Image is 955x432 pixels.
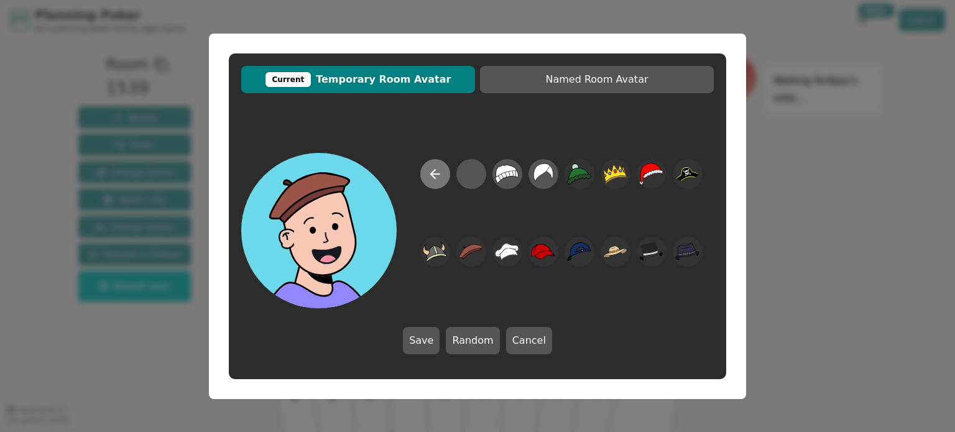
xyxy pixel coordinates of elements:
button: Cancel [506,327,552,354]
button: Save [403,327,440,354]
span: Named Room Avatar [486,72,708,87]
button: Random [446,327,499,354]
div: Current [265,72,311,87]
span: Temporary Room Avatar [247,72,469,87]
button: CurrentTemporary Room Avatar [241,66,475,93]
button: Named Room Avatar [480,66,714,93]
